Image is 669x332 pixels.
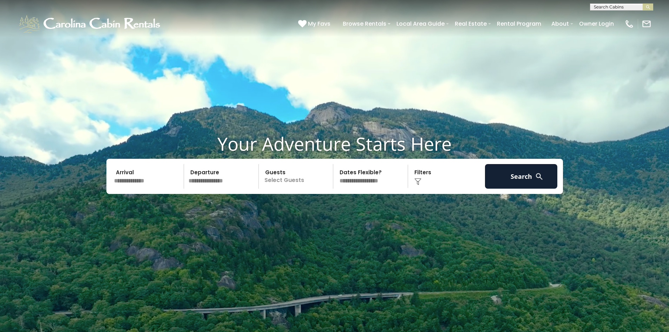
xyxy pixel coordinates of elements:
[339,18,390,30] a: Browse Rentals
[485,164,558,189] button: Search
[548,18,572,30] a: About
[308,19,330,28] span: My Favs
[451,18,490,30] a: Real Estate
[414,178,421,185] img: filter--v1.png
[535,172,544,181] img: search-regular-white.png
[18,13,163,34] img: White-1-1-2.png
[493,18,545,30] a: Rental Program
[298,19,332,28] a: My Favs
[624,19,634,29] img: phone-regular-white.png
[261,164,333,189] p: Select Guests
[393,18,448,30] a: Local Area Guide
[642,19,651,29] img: mail-regular-white.png
[5,133,664,155] h1: Your Adventure Starts Here
[576,18,617,30] a: Owner Login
